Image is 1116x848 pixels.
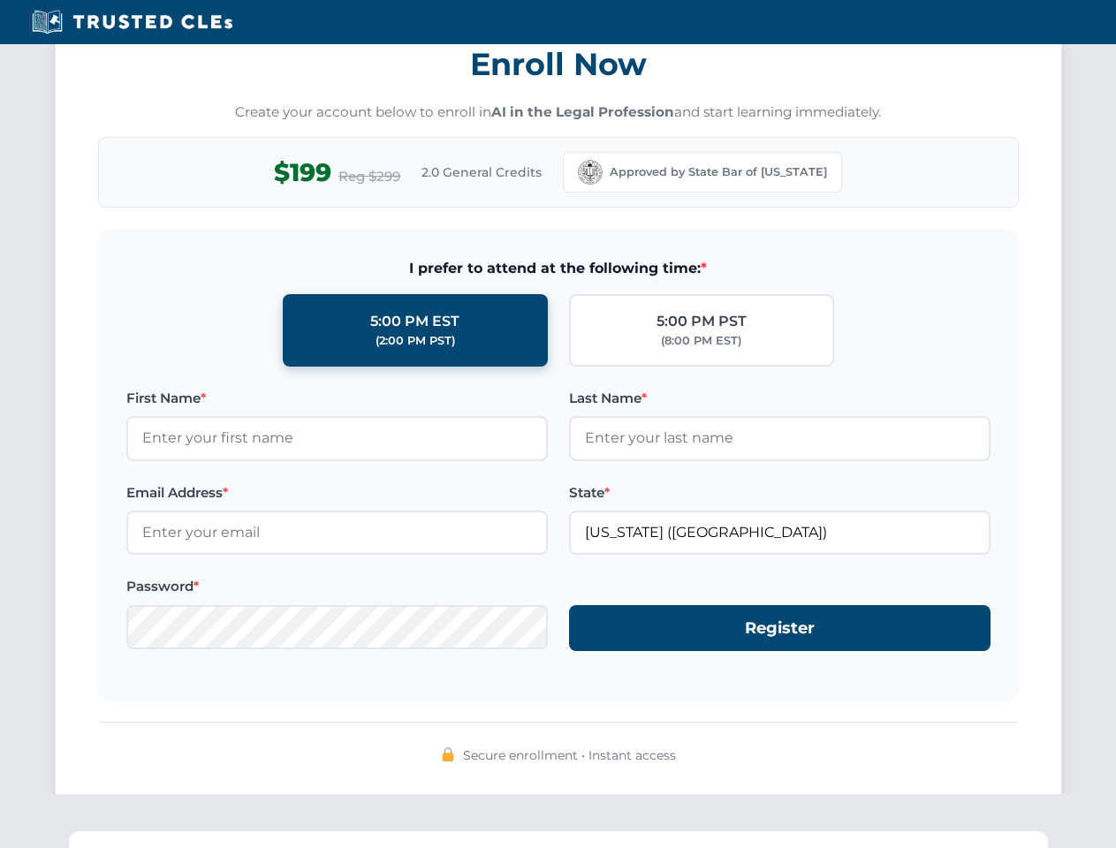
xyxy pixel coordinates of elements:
[376,332,455,350] div: (2:00 PM PST)
[126,388,548,409] label: First Name
[126,416,548,460] input: Enter your first name
[98,102,1019,123] p: Create your account below to enroll in and start learning immediately.
[463,746,676,765] span: Secure enrollment • Instant access
[421,163,542,182] span: 2.0 General Credits
[441,747,455,761] img: 🔒
[569,605,991,652] button: Register
[610,163,827,181] span: Approved by State Bar of [US_STATE]
[126,576,548,597] label: Password
[569,511,991,555] input: California (CA)
[569,388,991,409] label: Last Name
[578,160,603,185] img: California Bar
[27,9,238,35] img: Trusted CLEs
[661,332,741,350] div: (8:00 PM EST)
[657,310,747,333] div: 5:00 PM PST
[126,257,991,280] span: I prefer to attend at the following time:
[126,482,548,503] label: Email Address
[569,482,991,503] label: State
[126,511,548,555] input: Enter your email
[491,103,674,120] strong: AI in the Legal Profession
[338,166,400,187] span: Reg $299
[98,36,1019,92] h3: Enroll Now
[274,153,331,193] span: $199
[370,310,459,333] div: 5:00 PM EST
[569,416,991,460] input: Enter your last name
